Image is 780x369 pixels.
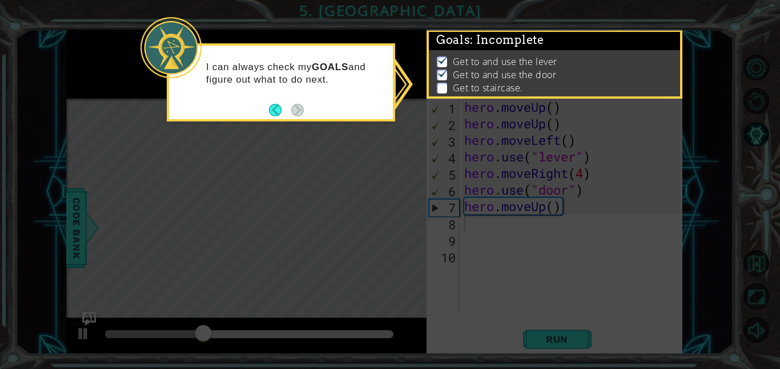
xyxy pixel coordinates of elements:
[453,68,557,81] p: Get to and use the door
[291,104,304,116] button: Next
[269,104,291,116] button: Back
[453,55,557,68] p: Get to and use the lever
[453,82,523,94] p: Get to staircase.
[437,55,448,64] img: Check mark for checkbox
[436,33,544,47] span: Goals
[312,62,348,72] strong: GOALS
[470,33,544,47] span: : Incomplete
[437,68,448,78] img: Check mark for checkbox
[206,61,385,86] p: I can always check my and figure out what to do next.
